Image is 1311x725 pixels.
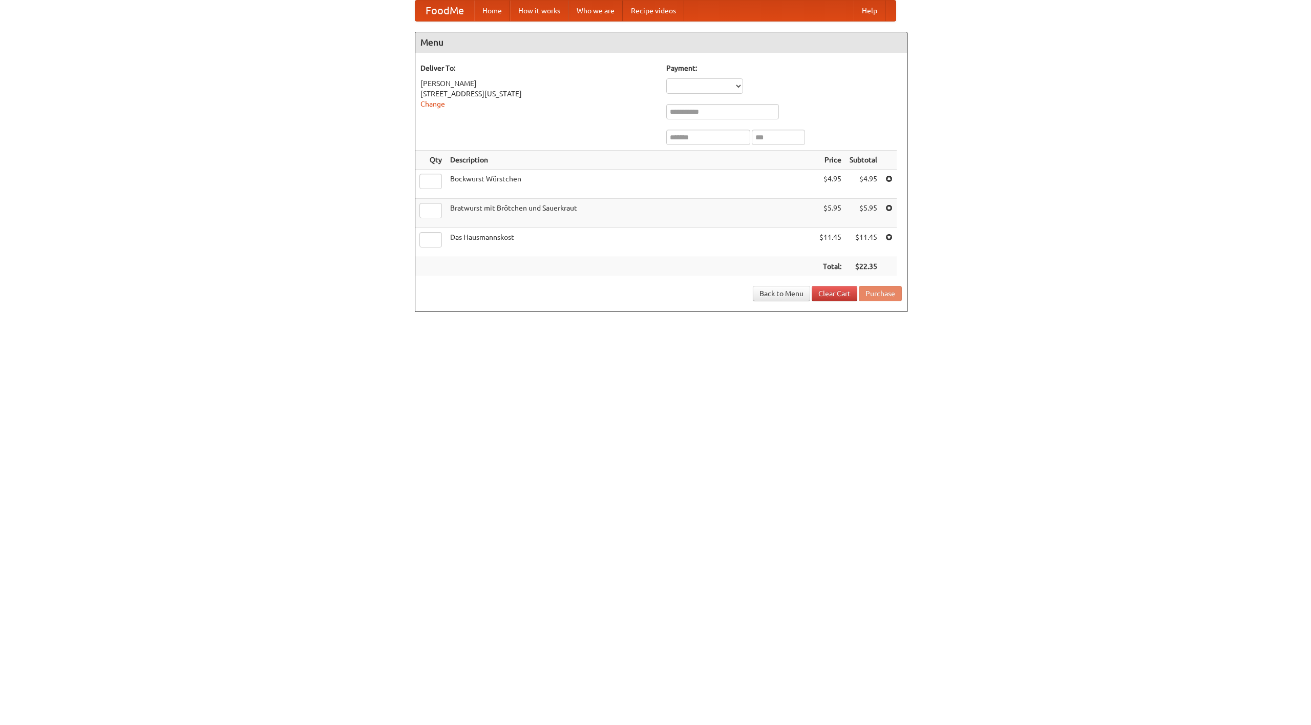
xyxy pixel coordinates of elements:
[666,63,902,73] h5: Payment:
[420,78,656,89] div: [PERSON_NAME]
[815,151,845,170] th: Price
[415,1,474,21] a: FoodMe
[415,32,907,53] h4: Menu
[815,170,845,199] td: $4.95
[420,89,656,99] div: [STREET_ADDRESS][US_STATE]
[845,199,881,228] td: $5.95
[420,100,445,108] a: Change
[446,151,815,170] th: Description
[446,199,815,228] td: Bratwurst mit Brötchen und Sauerkraut
[845,170,881,199] td: $4.95
[474,1,510,21] a: Home
[845,228,881,257] td: $11.45
[446,228,815,257] td: Das Hausmannskost
[415,151,446,170] th: Qty
[568,1,623,21] a: Who we are
[854,1,885,21] a: Help
[815,199,845,228] td: $5.95
[815,228,845,257] td: $11.45
[845,151,881,170] th: Subtotal
[815,257,845,276] th: Total:
[446,170,815,199] td: Bockwurst Würstchen
[845,257,881,276] th: $22.35
[812,286,857,301] a: Clear Cart
[420,63,656,73] h5: Deliver To:
[510,1,568,21] a: How it works
[753,286,810,301] a: Back to Menu
[859,286,902,301] button: Purchase
[623,1,684,21] a: Recipe videos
